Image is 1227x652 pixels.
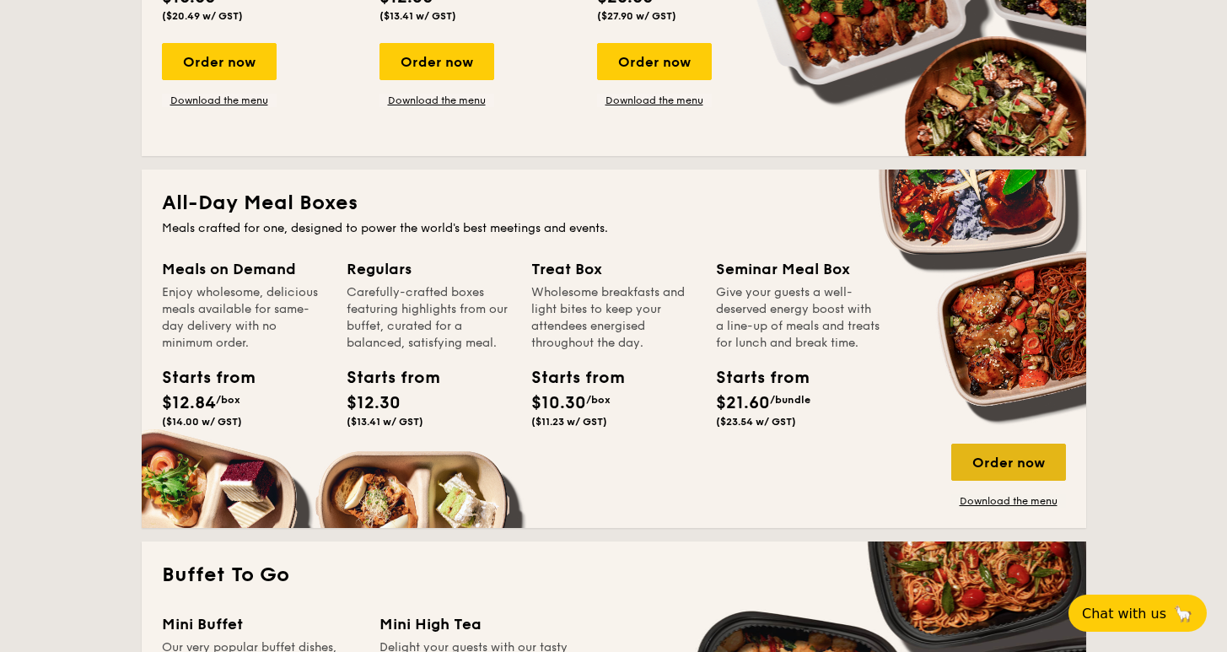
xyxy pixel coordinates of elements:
[716,284,880,352] div: Give your guests a well-deserved energy boost with a line-up of meals and treats for lunch and br...
[216,394,240,406] span: /box
[531,284,696,352] div: Wholesome breakfasts and light bites to keep your attendees energised throughout the day.
[1173,604,1193,623] span: 🦙
[597,43,712,80] div: Order now
[716,393,770,413] span: $21.60
[379,43,494,80] div: Order now
[162,257,326,281] div: Meals on Demand
[162,94,277,107] a: Download the menu
[531,416,607,428] span: ($11.23 w/ GST)
[531,365,607,391] div: Starts from
[162,365,238,391] div: Starts from
[347,365,422,391] div: Starts from
[162,10,243,22] span: ($20.49 w/ GST)
[162,562,1066,589] h2: Buffet To Go
[162,393,216,413] span: $12.84
[347,393,401,413] span: $12.30
[716,416,796,428] span: ($23.54 w/ GST)
[951,494,1066,508] a: Download the menu
[379,612,577,636] div: Mini High Tea
[597,94,712,107] a: Download the menu
[1068,595,1207,632] button: Chat with us🦙
[1082,606,1166,622] span: Chat with us
[347,284,511,352] div: Carefully-crafted boxes featuring highlights from our buffet, curated for a balanced, satisfying ...
[531,257,696,281] div: Treat Box
[162,284,326,352] div: Enjoy wholesome, delicious meals available for same-day delivery with no minimum order.
[586,394,611,406] span: /box
[162,220,1066,237] div: Meals crafted for one, designed to power the world's best meetings and events.
[716,257,880,281] div: Seminar Meal Box
[379,94,494,107] a: Download the menu
[162,190,1066,217] h2: All-Day Meal Boxes
[951,444,1066,481] div: Order now
[162,416,242,428] span: ($14.00 w/ GST)
[531,393,586,413] span: $10.30
[597,10,676,22] span: ($27.90 w/ GST)
[347,416,423,428] span: ($13.41 w/ GST)
[770,394,810,406] span: /bundle
[347,257,511,281] div: Regulars
[162,43,277,80] div: Order now
[379,10,456,22] span: ($13.41 w/ GST)
[716,365,792,391] div: Starts from
[162,612,359,636] div: Mini Buffet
